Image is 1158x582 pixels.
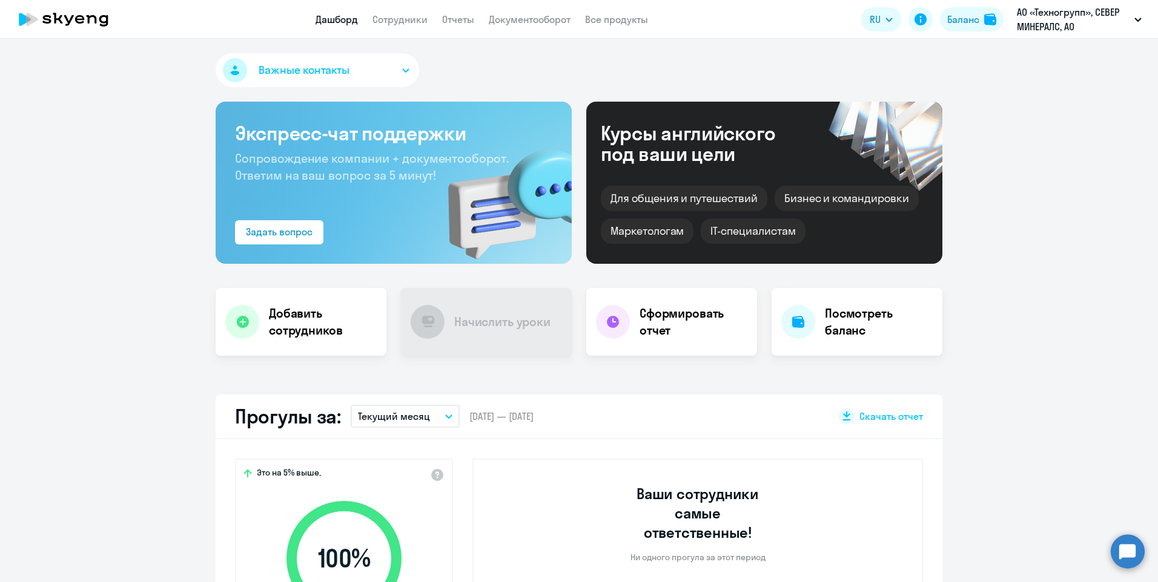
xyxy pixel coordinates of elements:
[601,218,693,244] div: Маркетологам
[601,186,767,211] div: Для общения и путешествий
[825,305,933,339] h4: Посмотреть баланс
[351,405,460,428] button: Текущий месяц
[870,12,881,27] span: RU
[235,220,323,244] button: Задать вопрос
[246,224,313,239] div: Задать вопрос
[235,121,552,145] h3: Экспресс-чат поддержки
[1017,5,1130,34] p: АО «Техногрупп», СЕВЕР МИНЕРАЛС, АО
[489,13,571,25] a: Документооборот
[469,410,534,423] span: [DATE] — [DATE]
[775,186,919,211] div: Бизнес и командировки
[585,13,648,25] a: Все продукты
[620,484,776,542] h3: Ваши сотрудники самые ответственные!
[257,467,321,482] span: Это на 5% выше,
[274,544,414,573] span: 100 %
[601,123,808,164] div: Курсы английского под ваши цели
[984,13,996,25] img: balance
[1011,5,1148,34] button: АО «Техногрупп», СЕВЕР МИНЕРАЛС, АО
[316,13,358,25] a: Дашборд
[216,53,419,87] button: Важные контакты
[235,404,341,428] h2: Прогулы за:
[640,305,747,339] h4: Сформировать отчет
[259,62,349,78] span: Важные контакты
[859,410,923,423] span: Скачать отчет
[454,313,551,330] h4: Начислить уроки
[372,13,428,25] a: Сотрудники
[269,305,377,339] h4: Добавить сотрудников
[701,218,805,244] div: IT-специалистам
[235,151,509,183] span: Сопровождение компании + документооборот. Ответим на ваш вопрос за 5 минут!
[861,7,901,31] button: RU
[358,409,430,423] p: Текущий месяц
[630,552,766,563] p: Ни одного прогула за этот период
[442,13,474,25] a: Отчеты
[940,7,1004,31] button: Балансbalance
[947,12,979,27] div: Баланс
[431,128,572,264] img: bg-img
